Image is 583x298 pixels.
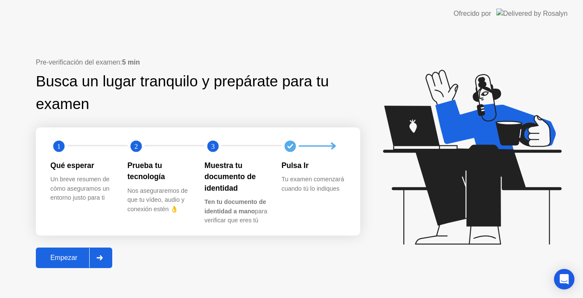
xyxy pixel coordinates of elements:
div: Tu examen comenzará cuando tú lo indiques [282,175,345,193]
div: Un breve resumen de cómo aseguramos un entorno justo para ti [50,175,114,203]
div: Prueba tu tecnología [128,160,191,183]
b: 5 min [122,59,140,66]
text: 1 [57,142,61,150]
text: 3 [211,142,215,150]
div: Pulsa Ir [282,160,345,171]
div: Empezar [38,254,89,262]
div: Pre-verificación del examen: [36,57,360,68]
div: Muestra tu documento de identidad [204,160,268,194]
div: Nos aseguraremos de que tu vídeo, audio y conexión estén 👌 [128,186,191,214]
b: Ten tu documento de identidad a mano [204,198,266,215]
div: Qué esperar [50,160,114,171]
img: Delivered by Rosalyn [496,9,568,18]
div: Busca un lugar tranquilo y prepárate para tu examen [36,70,337,115]
div: para verificar que eres tú [204,198,268,225]
div: Ofrecido por [454,9,491,19]
text: 2 [134,142,137,150]
div: Open Intercom Messenger [554,269,574,289]
button: Empezar [36,248,112,268]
